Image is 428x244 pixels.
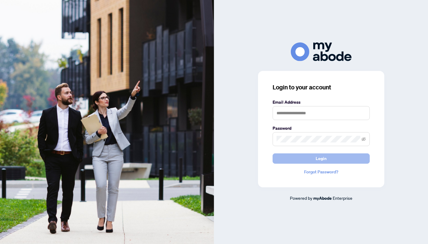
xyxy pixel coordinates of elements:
[273,99,370,105] label: Email Address
[273,169,370,175] a: Forgot Password?
[273,153,370,164] button: Login
[273,125,370,132] label: Password
[333,195,352,201] span: Enterprise
[273,83,370,92] h3: Login to your account
[313,195,332,202] a: myAbode
[291,42,352,61] img: ma-logo
[290,195,312,201] span: Powered by
[316,154,327,163] span: Login
[362,137,366,141] span: eye-invisible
